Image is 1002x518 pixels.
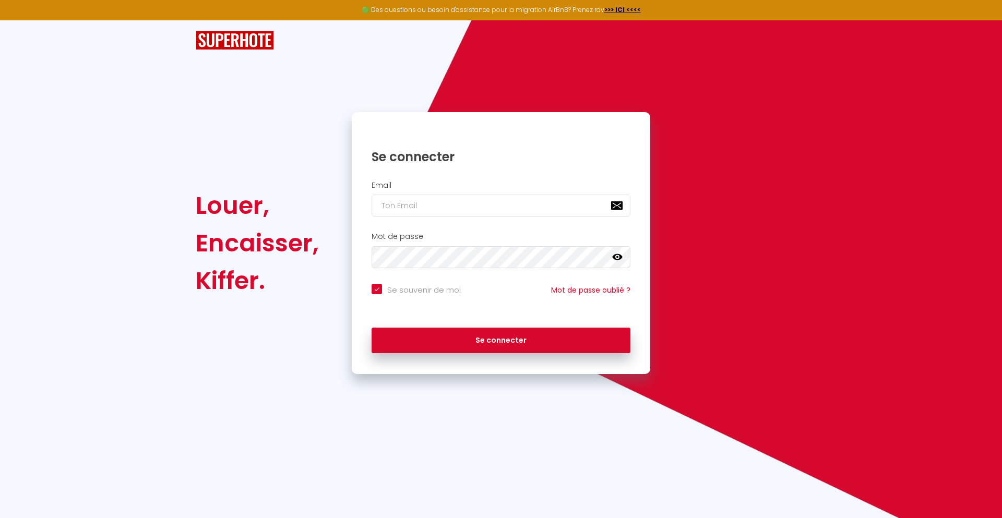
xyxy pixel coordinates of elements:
div: Kiffer. [196,262,319,299]
div: Louer, [196,187,319,224]
a: >>> ICI <<<< [604,5,641,14]
button: Se connecter [372,328,630,354]
a: Mot de passe oublié ? [551,285,630,295]
h1: Se connecter [372,149,630,165]
h2: Email [372,181,630,190]
input: Ton Email [372,195,630,216]
div: Encaisser, [196,224,319,262]
img: SuperHote logo [196,31,274,50]
h2: Mot de passe [372,232,630,241]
